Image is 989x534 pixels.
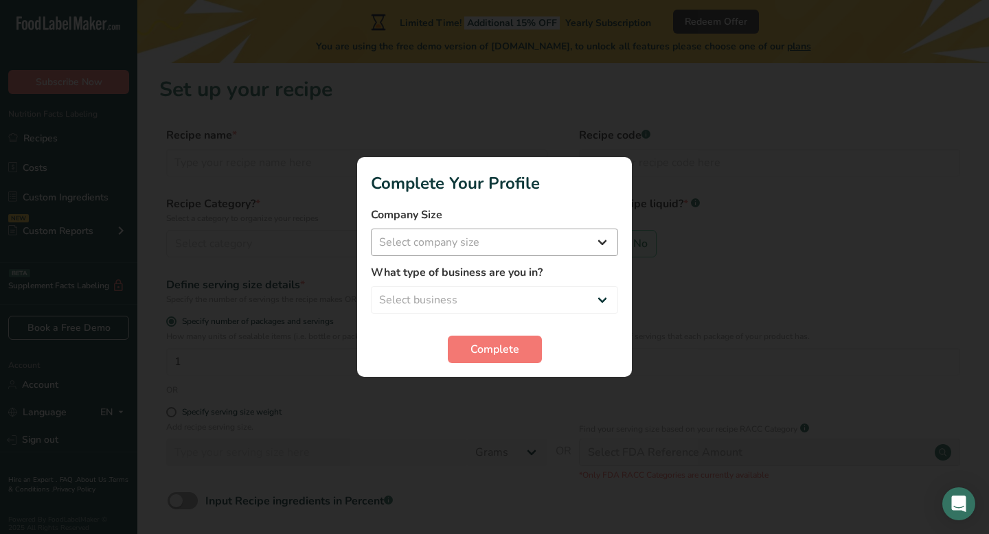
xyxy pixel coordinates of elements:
[371,264,618,281] label: What type of business are you in?
[371,207,618,223] label: Company Size
[448,336,542,363] button: Complete
[371,171,618,196] h1: Complete Your Profile
[942,487,975,520] div: Open Intercom Messenger
[470,341,519,358] span: Complete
